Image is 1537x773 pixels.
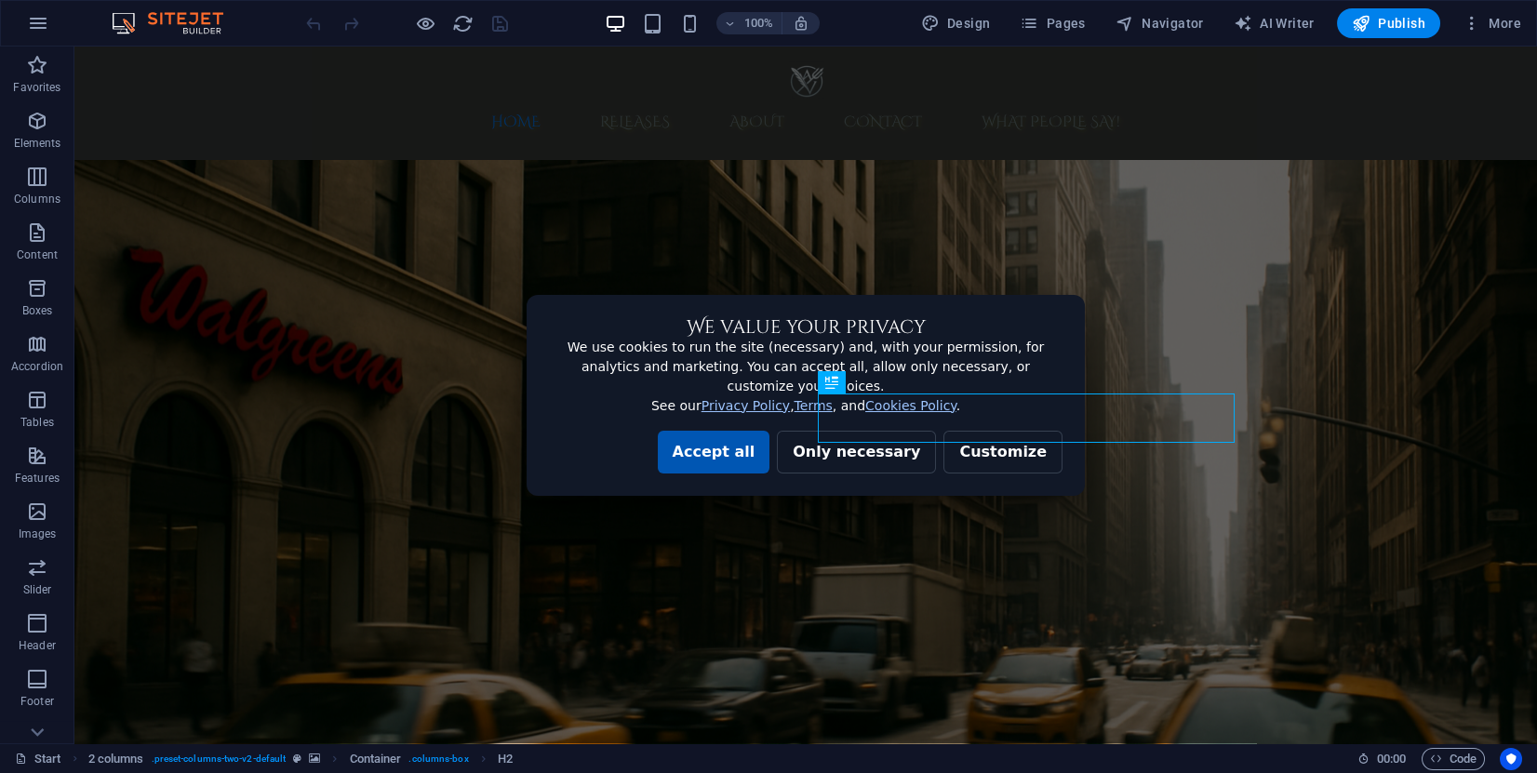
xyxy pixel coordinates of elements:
p: Images [19,526,57,541]
button: Pages [1012,8,1092,38]
p: Accordion [11,359,63,374]
span: . columns-box [408,748,468,770]
span: Code [1430,748,1477,770]
a: Privacy Policy [627,352,715,367]
a: Terms [720,352,758,367]
a: Click to cancel selection. Double-click to open Pages [15,748,61,770]
span: . preset-columns-two-v2-default [152,748,287,770]
p: Header [19,638,56,653]
span: Pages [1020,14,1085,33]
h6: Session time [1357,748,1407,770]
i: On resize automatically adjust zoom level to fit chosen device. [793,15,809,32]
p: Boxes [22,303,53,318]
span: Publish [1352,14,1425,33]
button: Publish [1337,8,1440,38]
p: We use cookies to run the site (necessary) and, with your permission, for analytics and marketing... [474,291,988,369]
button: Design [914,8,998,38]
span: Click to select. Double-click to edit [88,748,144,770]
span: 00 00 [1377,748,1406,770]
button: Code [1422,748,1485,770]
p: Footer [20,694,54,709]
span: Click to select. Double-click to edit [350,748,402,770]
p: Slider [23,582,52,597]
button: 100% [716,12,782,34]
p: Content [17,247,58,262]
span: Navigator [1116,14,1204,33]
h6: 100% [744,12,774,34]
button: Customize [869,384,988,427]
p: Features [15,471,60,486]
div: Design (Ctrl+Alt+Y) [914,8,998,38]
button: AI Writer [1226,8,1322,38]
a: Cookies Policy [791,352,882,367]
button: Accept all [583,384,696,427]
i: Reload page [452,13,474,34]
i: This element is a customizable preset [293,753,301,764]
p: Favorites [13,80,60,95]
p: Columns [14,192,60,207]
p: Elements [14,136,61,151]
button: Only necessary [702,384,862,427]
nav: breadcrumb [88,748,513,770]
p: Tables [20,415,54,430]
span: : [1390,752,1393,766]
span: More [1463,14,1521,33]
button: Navigator [1108,8,1211,38]
span: AI Writer [1234,14,1315,33]
span: Design [921,14,991,33]
button: More [1455,8,1529,38]
span: Click to select. Double-click to edit [498,748,513,770]
img: Editor Logo [107,12,247,34]
button: reload [451,12,474,34]
i: This element contains a background [309,753,320,764]
h3: We value your privacy [474,271,988,291]
button: Usercentrics [1500,748,1522,770]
